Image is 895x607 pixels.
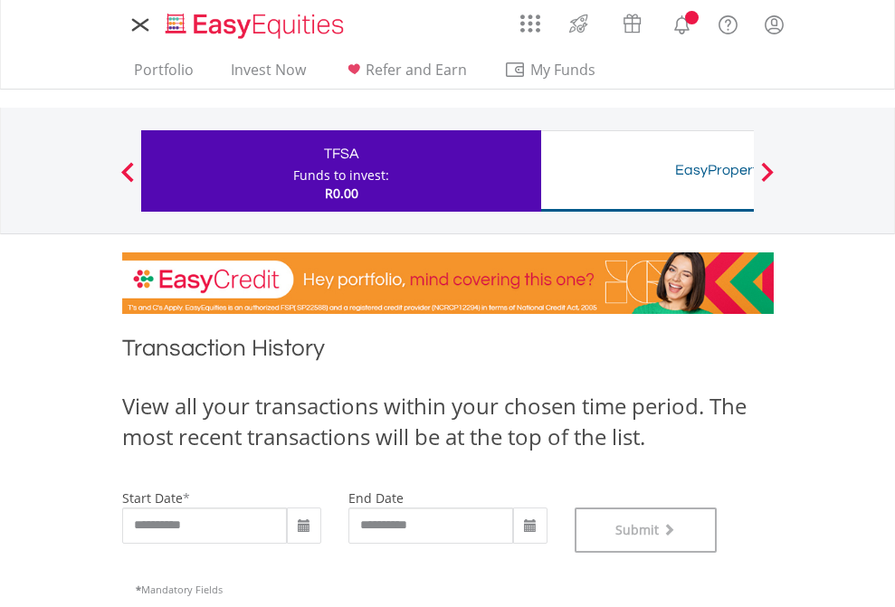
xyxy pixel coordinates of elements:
button: Previous [109,171,146,189]
span: My Funds [504,58,623,81]
label: start date [122,489,183,507]
img: vouchers-v2.svg [617,9,647,38]
img: thrive-v2.svg [564,9,594,38]
button: Next [749,171,786,189]
a: My Profile [751,5,797,44]
a: FAQ's and Support [705,5,751,41]
span: R0.00 [325,185,358,202]
div: TFSA [152,141,530,166]
button: Submit [575,507,718,553]
a: Portfolio [127,61,201,89]
a: AppsGrid [509,5,552,33]
label: end date [348,489,404,507]
img: grid-menu-icon.svg [520,14,540,33]
div: Funds to invest: [293,166,389,185]
span: Refer and Earn [366,60,467,80]
a: Invest Now [224,61,313,89]
a: Refer and Earn [336,61,474,89]
a: Notifications [659,5,705,41]
h1: Transaction History [122,332,774,373]
a: Vouchers [605,5,659,38]
img: EasyCredit Promotion Banner [122,252,774,314]
a: Home page [158,5,351,41]
img: EasyEquities_Logo.png [162,11,351,41]
span: Mandatory Fields [136,583,223,596]
div: View all your transactions within your chosen time period. The most recent transactions will be a... [122,391,774,453]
